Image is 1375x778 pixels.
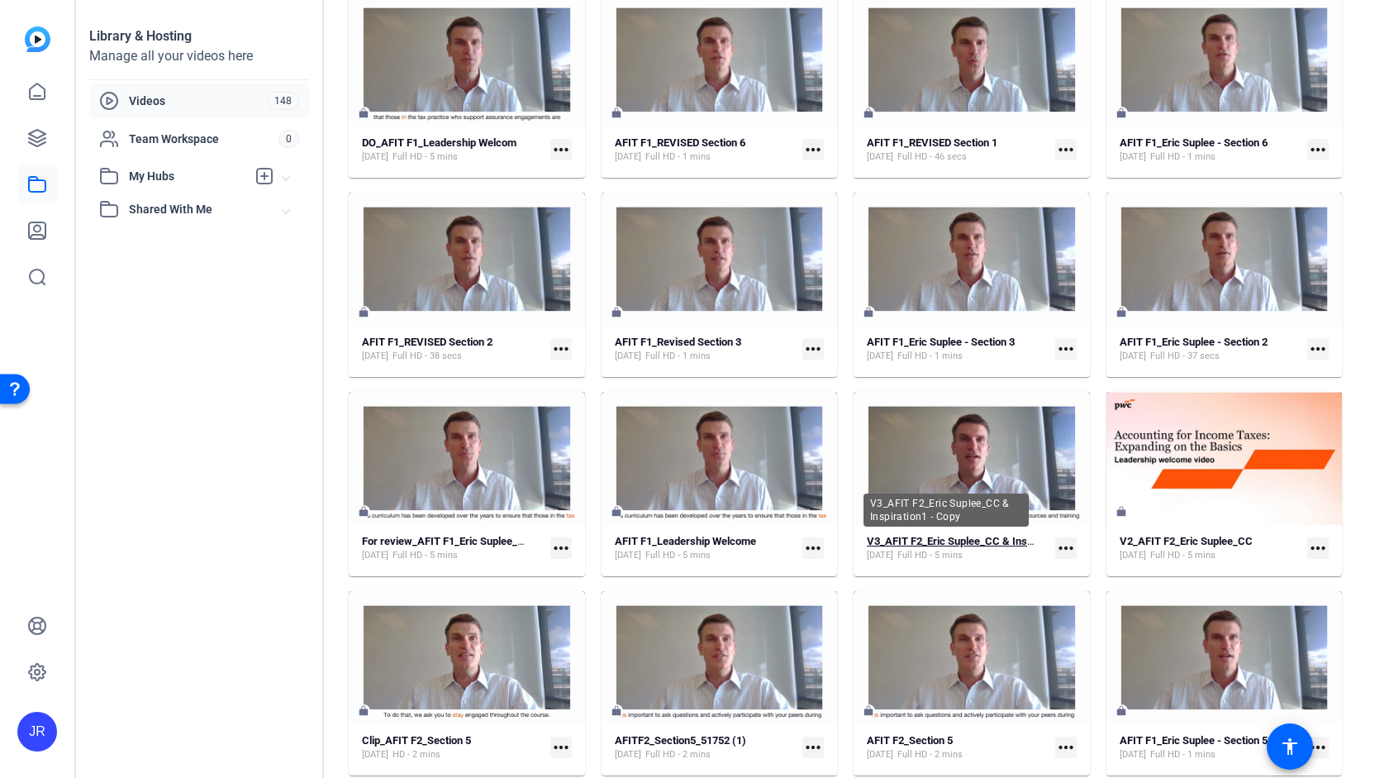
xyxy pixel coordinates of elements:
a: AFIT F1_Leadership Welcome[DATE]Full HD - 5 mins [615,535,797,562]
span: Full HD - 1 mins [645,350,711,363]
span: Full HD - 5 mins [1150,549,1216,562]
strong: V2_AFIT F2_Eric Suplee_CC [1120,535,1253,547]
a: AFIT F1_REVISED Section 1[DATE]Full HD - 46 secs [867,136,1049,164]
mat-icon: more_horiz [802,737,824,758]
strong: AFIT F1_REVISED Section 6 [615,136,745,149]
strong: AFIT F1_Eric Suplee - Section 2 [1120,336,1268,348]
strong: AFIT F1_Eric Suplee - Section 3 [867,336,1015,348]
span: Full HD - 38 secs [393,350,462,363]
strong: AFIT F1_REVISED Section 1 [867,136,997,149]
span: [DATE] [615,350,641,363]
strong: AFITF2_Section5_51752 (1) [615,734,746,747]
mat-icon: more_horiz [550,737,572,758]
a: AFIT F1_Eric Suplee - Section 2[DATE]Full HD - 37 secs [1120,336,1301,363]
span: [DATE] [1120,150,1146,164]
span: Full HD - 5 mins [897,549,963,562]
span: [DATE] [362,748,388,761]
strong: V3_AFIT F2_Eric Suplee_CC & Inspiration1 - Copy [867,535,1102,547]
span: [DATE] [362,150,388,164]
div: JR [17,712,57,752]
span: 0 [278,130,299,148]
strong: AFIT F1_Eric Suplee - Section 6 [1120,136,1268,149]
mat-icon: more_horiz [802,139,824,160]
span: Full HD - 2 mins [897,748,963,761]
a: V3_AFIT F2_Eric Suplee_CC & Inspiration1 - Copy[DATE]Full HD - 5 mins [867,535,1049,562]
a: AFIT F1_Eric Suplee - Section 5[DATE]Full HD - 1 mins [1120,734,1301,761]
mat-icon: accessibility [1280,737,1300,757]
span: Full HD - 37 secs [1150,350,1220,363]
strong: AFIT F2_Section 5 [867,734,953,747]
mat-icon: more_horiz [1055,537,1077,559]
mat-icon: more_horiz [1307,537,1329,559]
mat-icon: more_horiz [550,537,572,559]
a: AFIT F1_Eric Suplee - Section 3[DATE]Full HD - 1 mins [867,336,1049,363]
strong: AFIT F1_Eric Suplee - Section 5 [1120,734,1268,747]
div: Manage all your videos here [89,46,309,66]
mat-icon: more_horiz [550,139,572,160]
strong: AFIT F1_Revised Section 3 [615,336,741,348]
span: [DATE] [362,350,388,363]
span: Full HD - 1 mins [1150,748,1216,761]
a: DO_AFIT F1_Leadership Welcom[DATE]Full HD - 5 mins [362,136,544,164]
strong: For review_AFIT F1_Eric Suplee_No transitions [362,535,583,547]
span: [DATE] [867,549,893,562]
span: Full HD - 1 mins [897,350,963,363]
span: 148 [267,92,299,110]
a: For review_AFIT F1_Eric Suplee_No transitions[DATE]Full HD - 5 mins [362,535,544,562]
a: AFIT F2_Section 5[DATE]Full HD - 2 mins [867,734,1049,761]
strong: AFIT F1_Leadership Welcome [615,535,756,547]
span: [DATE] [615,748,641,761]
a: V2_AFIT F2_Eric Suplee_CC[DATE]Full HD - 5 mins [1120,535,1301,562]
span: Full HD - 5 mins [393,150,458,164]
mat-icon: more_horiz [1055,737,1077,758]
span: Shared With Me [129,201,283,218]
mat-icon: more_horiz [802,338,824,360]
mat-icon: more_horiz [1307,737,1329,758]
span: [DATE] [867,150,893,164]
span: [DATE] [615,549,641,562]
a: AFITF2_Section5_51752 (1)[DATE]Full HD - 2 mins [615,734,797,761]
mat-expansion-panel-header: My Hubs [89,160,309,193]
span: Full HD - 1 mins [645,150,711,164]
span: Full HD - 46 secs [897,150,967,164]
mat-icon: more_horiz [802,537,824,559]
span: Videos [129,93,267,109]
a: AFIT F1_Revised Section 3[DATE]Full HD - 1 mins [615,336,797,363]
img: blue-gradient.svg [25,26,50,52]
span: Team Workspace [129,131,278,147]
span: HD - 2 mins [393,748,440,761]
strong: DO_AFIT F1_Leadership Welcom [362,136,516,149]
span: [DATE] [362,549,388,562]
span: [DATE] [1120,549,1146,562]
div: V3_AFIT F2_Eric Suplee_CC & Inspiration1 - Copy [864,494,1029,527]
strong: AFIT F1_REVISED Section 2 [362,336,492,348]
mat-icon: more_horiz [550,338,572,360]
span: [DATE] [867,350,893,363]
mat-icon: more_horiz [1055,338,1077,360]
span: [DATE] [867,748,893,761]
a: AFIT F1_REVISED Section 2[DATE]Full HD - 38 secs [362,336,544,363]
mat-icon: more_horiz [1307,139,1329,160]
mat-icon: more_horiz [1307,338,1329,360]
mat-expansion-panel-header: Shared With Me [89,193,309,226]
a: AFIT F1_REVISED Section 6[DATE]Full HD - 1 mins [615,136,797,164]
span: [DATE] [1120,748,1146,761]
span: [DATE] [615,150,641,164]
a: AFIT F1_Eric Suplee - Section 6[DATE]Full HD - 1 mins [1120,136,1301,164]
span: Full HD - 5 mins [393,549,458,562]
a: Clip_AFIT F2_Section 5[DATE]HD - 2 mins [362,734,544,761]
span: [DATE] [1120,350,1146,363]
span: Full HD - 1 mins [1150,150,1216,164]
div: Library & Hosting [89,26,309,46]
mat-icon: more_horiz [1055,139,1077,160]
span: Full HD - 2 mins [645,748,711,761]
strong: Clip_AFIT F2_Section 5 [362,734,471,747]
span: Full HD - 5 mins [645,549,711,562]
span: My Hubs [129,168,246,185]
